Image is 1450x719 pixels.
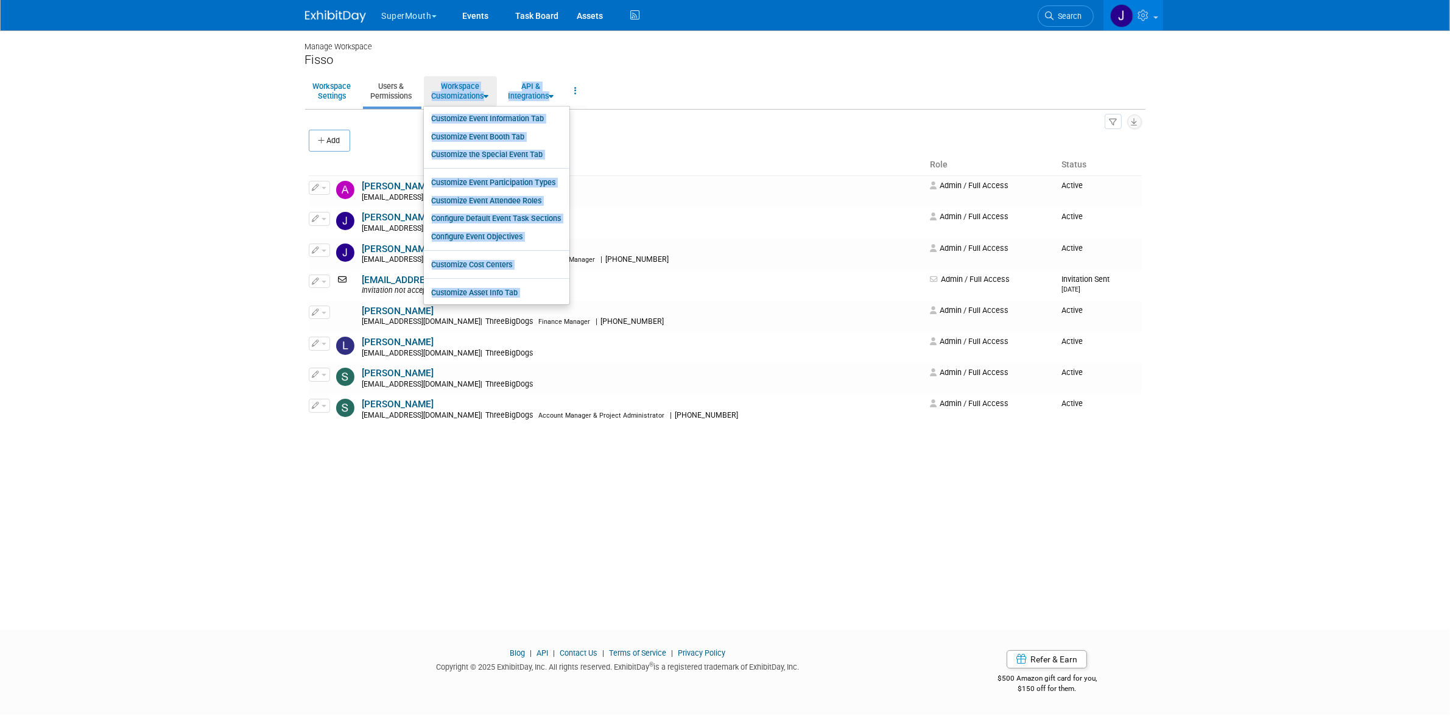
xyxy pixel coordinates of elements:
[336,306,354,324] img: Leigh Jergensen
[649,661,653,668] sup: ®
[424,174,569,192] a: Customize Event Participation Types
[931,337,1009,346] span: Admin / Full Access
[424,146,569,164] a: Customize the Special Event Tab
[424,256,569,274] a: Customize Cost Centers
[483,380,537,388] span: ThreeBigDogs
[424,209,569,228] a: Configure Default Event Task Sections
[362,349,923,359] div: [EMAIL_ADDRESS][DOMAIN_NAME]
[931,399,1009,408] span: Admin / Full Access
[598,317,668,326] span: [PHONE_NUMBER]
[483,349,537,357] span: ThreeBigDogs
[1061,212,1083,221] span: Active
[336,181,354,199] img: Art Stewart
[931,275,1010,284] span: Admin / Full Access
[424,228,569,246] a: Configure Event Objectives
[362,193,923,203] div: [EMAIL_ADDRESS][DOMAIN_NAME]
[336,368,354,386] img: Sam Murphy
[931,244,1009,253] span: Admin / Full Access
[1061,306,1083,315] span: Active
[362,255,923,265] div: [EMAIL_ADDRESS][DOMAIN_NAME]
[305,52,1146,68] div: Fisso
[1057,155,1141,175] th: Status
[336,212,354,230] img: John Pennabaker
[362,380,923,390] div: [EMAIL_ADDRESS][DOMAIN_NAME]
[550,648,558,658] span: |
[931,306,1009,315] span: Admin / Full Access
[949,665,1146,693] div: $500 Amazon gift card for you,
[1061,244,1083,253] span: Active
[670,411,672,419] span: |
[362,337,434,348] a: [PERSON_NAME]
[424,284,569,302] a: Customize Asset Info Tab
[483,317,537,326] span: ThreeBigDogs
[305,10,366,23] img: ExhibitDay
[1061,337,1083,346] span: Active
[424,192,569,210] a: Customize Event Attendee Roles
[539,412,665,419] span: Account Manager & Project Administrator
[672,411,742,419] span: [PHONE_NUMBER]
[501,76,562,106] a: API &Integrations
[1061,275,1110,293] span: Invitation Sent
[305,659,931,673] div: Copyright © 2025 ExhibitDay, Inc. All rights reserved. ExhibitDay is a registered trademark of Ex...
[362,399,434,410] a: [PERSON_NAME]
[1061,368,1083,377] span: Active
[599,648,607,658] span: |
[424,110,569,128] a: Customize Event Information Tab
[539,318,591,326] span: Finance Manager
[510,648,525,658] a: Blog
[336,244,354,262] img: Justin Newborn
[483,411,537,419] span: ThreeBigDogs
[336,337,354,355] img: Lori Stewart
[1038,5,1094,27] a: Search
[305,76,359,106] a: WorkspaceSettings
[481,317,483,326] span: |
[363,76,420,106] a: Users &Permissions
[1061,286,1080,293] small: [DATE]
[362,212,434,223] a: [PERSON_NAME]
[668,648,676,658] span: |
[362,224,923,234] div: [EMAIL_ADDRESS][DOMAIN_NAME]
[362,181,434,192] a: [PERSON_NAME]
[1061,181,1083,190] span: Active
[601,255,603,264] span: |
[537,648,548,658] a: API
[1054,12,1082,21] span: Search
[362,244,434,254] a: [PERSON_NAME]
[931,181,1009,190] span: Admin / Full Access
[596,317,598,326] span: |
[362,306,434,317] a: [PERSON_NAME]
[931,368,1009,377] span: Admin / Full Access
[926,155,1057,175] th: Role
[362,275,510,286] a: [EMAIL_ADDRESS][DOMAIN_NAME]
[309,130,350,152] button: Add
[336,399,354,417] img: Samantha Meyers
[931,212,1009,221] span: Admin / Full Access
[424,76,497,106] a: WorkspaceCustomizations
[481,380,483,388] span: |
[362,286,923,296] div: Invitation not accepted yet.
[609,648,666,658] a: Terms of Service
[603,255,673,264] span: [PHONE_NUMBER]
[481,411,483,419] span: |
[949,684,1146,694] div: $150 off for them.
[678,648,725,658] a: Privacy Policy
[362,411,923,421] div: [EMAIL_ADDRESS][DOMAIN_NAME]
[305,30,1146,52] div: Manage Workspace
[527,648,535,658] span: |
[362,317,923,327] div: [EMAIL_ADDRESS][DOMAIN_NAME]
[560,648,597,658] a: Contact Us
[362,368,434,379] a: [PERSON_NAME]
[1007,650,1087,668] a: Refer & Earn
[424,128,569,146] a: Customize Event Booth Tab
[1110,4,1133,27] img: Justin Newborn
[481,349,483,357] span: |
[1061,399,1083,408] span: Active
